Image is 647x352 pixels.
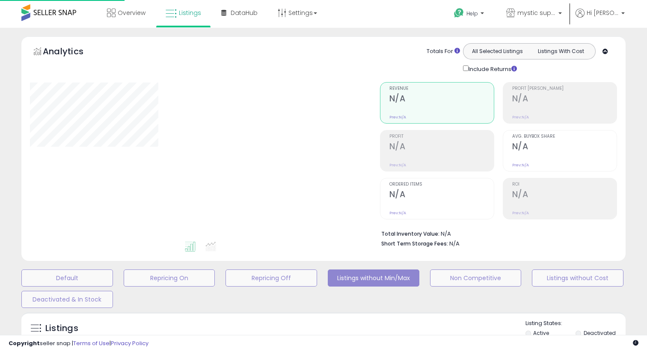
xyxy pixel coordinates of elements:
button: Listings With Cost [529,46,593,57]
span: DataHub [231,9,258,17]
h2: N/A [512,189,617,201]
i: Get Help [454,8,464,18]
small: Prev: N/A [512,115,529,120]
button: Non Competitive [430,269,522,287]
div: Include Returns [457,64,527,74]
button: Repricing Off [226,269,317,287]
button: Default [21,269,113,287]
span: Ordered Items [389,182,494,187]
div: Totals For [427,47,460,56]
strong: Copyright [9,339,40,347]
span: Overview [118,9,145,17]
li: N/A [381,228,611,238]
b: Short Term Storage Fees: [381,240,448,247]
h2: N/A [512,94,617,105]
button: Deactivated & In Stock [21,291,113,308]
small: Prev: N/A [512,210,529,216]
h2: N/A [389,94,494,105]
div: seller snap | | [9,340,148,348]
span: Profit [389,134,494,139]
a: Hi [PERSON_NAME] [576,9,625,28]
span: Profit [PERSON_NAME] [512,86,617,91]
span: Revenue [389,86,494,91]
a: Help [447,1,493,28]
span: ROI [512,182,617,187]
small: Prev: N/A [389,163,406,168]
span: Avg. Buybox Share [512,134,617,139]
small: Prev: N/A [389,210,406,216]
button: Repricing On [124,269,215,287]
h2: N/A [512,142,617,153]
button: All Selected Listings [466,46,529,57]
h2: N/A [389,189,494,201]
span: Hi [PERSON_NAME] [587,9,619,17]
button: Listings without Min/Max [328,269,419,287]
button: Listings without Cost [532,269,623,287]
small: Prev: N/A [512,163,529,168]
span: N/A [449,240,460,248]
h5: Analytics [43,45,100,59]
span: mystic supply [517,9,556,17]
small: Prev: N/A [389,115,406,120]
b: Total Inventory Value: [381,230,439,237]
span: Listings [179,9,201,17]
h2: N/A [389,142,494,153]
span: Help [466,10,478,17]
